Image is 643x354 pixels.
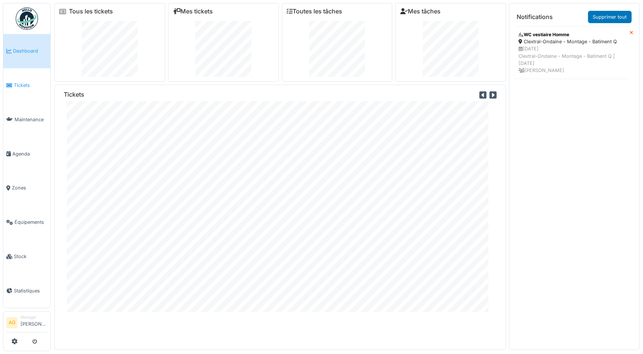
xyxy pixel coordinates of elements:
[14,253,47,260] span: Stock
[519,38,625,45] div: Clextral-Ondaine - Montage - Batiment Q
[12,150,47,157] span: Agenda
[12,184,47,191] span: Zones
[3,239,50,274] a: Stock
[14,82,47,89] span: Tickets
[3,273,50,308] a: Statistiques
[13,47,47,54] span: Dashboard
[519,45,625,74] div: [DATE] Clextral-Ondaine - Montage - Batiment Q | [DATE] [PERSON_NAME]
[69,8,113,15] a: Tous les tickets
[3,34,50,68] a: Dashboard
[3,68,50,103] a: Tickets
[517,13,553,21] h6: Notifications
[3,103,50,137] a: Maintenance
[3,171,50,205] a: Zones
[3,137,50,171] a: Agenda
[15,219,47,226] span: Équipements
[6,317,18,328] li: AG
[588,11,631,23] a: Supprimer tout
[21,314,47,320] div: Manager
[287,8,342,15] a: Toutes les tâches
[21,314,47,330] li: [PERSON_NAME]
[519,31,625,38] div: WC vestiaire Homme
[3,205,50,239] a: Équipements
[14,287,47,294] span: Statistiques
[15,116,47,123] span: Maintenance
[64,91,84,98] h6: Tickets
[16,7,38,30] img: Badge_color-CXgf-gQk.svg
[6,314,47,332] a: AG Manager[PERSON_NAME]
[173,8,213,15] a: Mes tickets
[514,26,630,79] a: WC vestiaire Homme Clextral-Ondaine - Montage - Batiment Q [DATE]Clextral-Ondaine - Montage - Bat...
[400,8,440,15] a: Mes tâches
